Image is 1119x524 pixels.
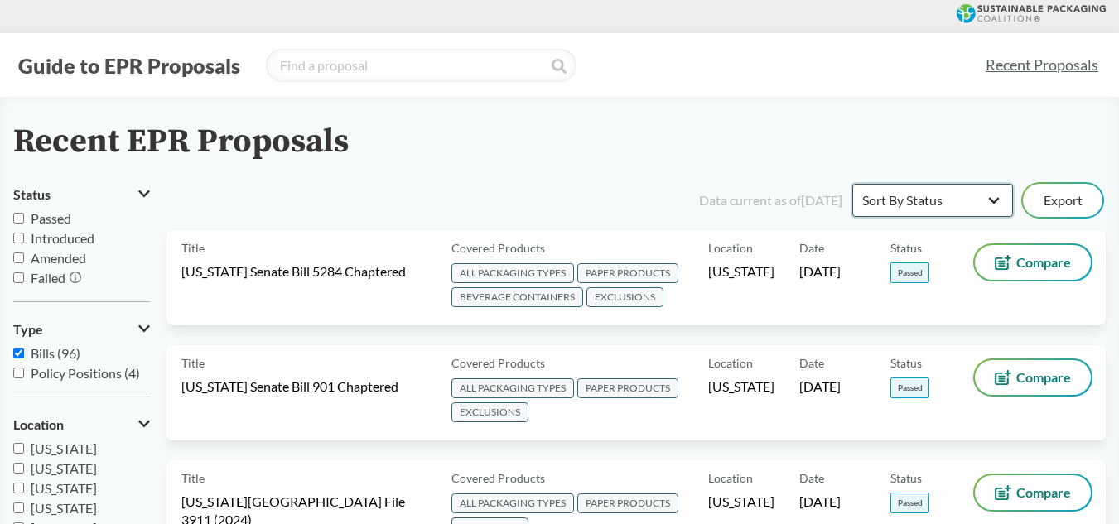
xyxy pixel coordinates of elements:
[13,180,150,209] button: Status
[975,360,1091,395] button: Compare
[181,262,406,281] span: [US_STATE] Senate Bill 5284 Chaptered
[31,345,80,361] span: Bills (96)
[13,213,24,224] input: Passed
[577,378,678,398] span: PAPER PRODUCTS
[890,262,929,283] span: Passed
[890,239,922,257] span: Status
[799,239,824,257] span: Date
[451,239,545,257] span: Covered Products
[708,493,774,511] span: [US_STATE]
[1016,371,1071,384] span: Compare
[708,354,753,372] span: Location
[13,502,24,513] input: [US_STATE]
[451,402,528,422] span: EXCLUSIONS
[890,469,922,487] span: Status
[799,469,824,487] span: Date
[13,233,24,243] input: Introduced
[451,263,574,283] span: ALL PACKAGING TYPES
[13,252,24,263] input: Amended
[577,493,678,513] span: PAPER PRODUCTS
[799,262,841,281] span: [DATE]
[13,315,150,344] button: Type
[31,210,71,226] span: Passed
[181,354,205,372] span: Title
[31,270,65,286] span: Failed
[975,245,1091,280] button: Compare
[451,354,545,372] span: Covered Products
[31,250,86,266] span: Amended
[31,480,97,496] span: [US_STATE]
[890,377,929,398] span: Passed
[708,262,774,281] span: [US_STATE]
[181,377,398,396] span: [US_STATE] Senate Bill 901 Chaptered
[13,483,24,493] input: [US_STATE]
[13,272,24,283] input: Failed
[1023,184,1102,217] button: Export
[799,377,841,396] span: [DATE]
[451,493,574,513] span: ALL PACKAGING TYPES
[31,230,94,246] span: Introduced
[13,187,51,202] span: Status
[799,354,824,372] span: Date
[708,239,753,257] span: Location
[890,493,929,513] span: Passed
[13,463,24,474] input: [US_STATE]
[1016,486,1071,499] span: Compare
[13,52,245,79] button: Guide to EPR Proposals
[451,378,574,398] span: ALL PACKAGING TYPES
[13,348,24,358] input: Bills (96)
[577,263,678,283] span: PAPER PRODUCTS
[31,460,97,476] span: [US_STATE]
[890,354,922,372] span: Status
[31,365,140,381] span: Policy Positions (4)
[13,123,349,161] h2: Recent EPR Proposals
[13,322,43,337] span: Type
[586,287,663,307] span: EXCLUSIONS
[799,493,841,511] span: [DATE]
[13,368,24,378] input: Policy Positions (4)
[266,49,576,82] input: Find a proposal
[13,417,64,432] span: Location
[451,287,583,307] span: BEVERAGE CONTAINERS
[13,411,150,439] button: Location
[181,469,205,487] span: Title
[31,440,97,456] span: [US_STATE]
[699,190,842,210] div: Data current as of [DATE]
[708,469,753,487] span: Location
[181,239,205,257] span: Title
[978,46,1106,84] a: Recent Proposals
[13,443,24,454] input: [US_STATE]
[1016,256,1071,269] span: Compare
[451,469,545,487] span: Covered Products
[708,377,774,396] span: [US_STATE]
[975,475,1091,510] button: Compare
[31,500,97,516] span: [US_STATE]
